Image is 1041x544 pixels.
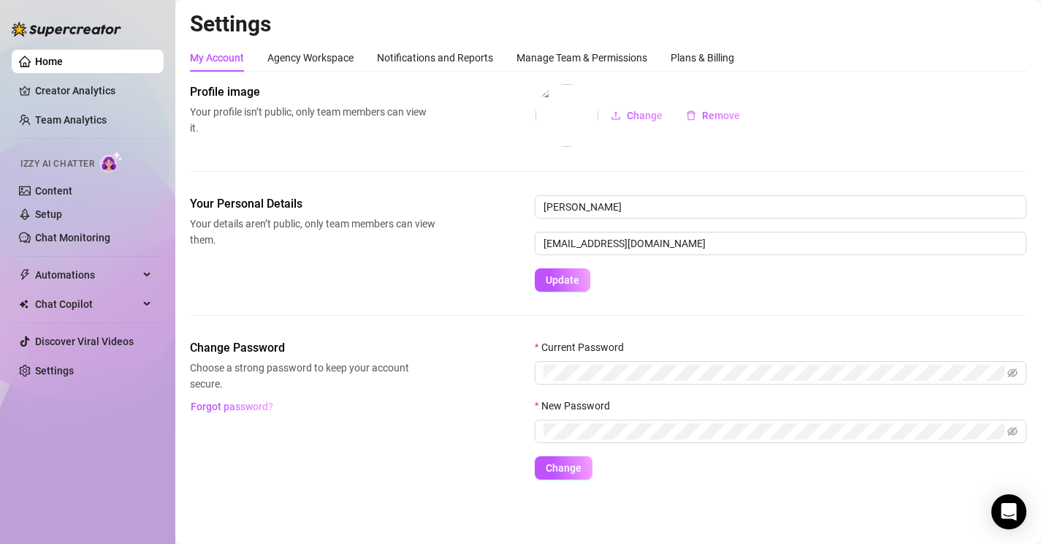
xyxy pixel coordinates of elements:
[35,292,139,316] span: Chat Copilot
[35,56,63,67] a: Home
[674,104,752,127] button: Remove
[190,395,273,418] button: Forgot password?
[35,79,152,102] a: Creator Analytics
[12,22,121,37] img: logo-BBDzfeDw.svg
[535,195,1026,219] input: Enter name
[191,401,273,412] span: Forgot password?
[190,10,1026,38] h2: Settings
[516,50,647,66] div: Manage Team & Permissions
[190,339,435,357] span: Change Password
[535,232,1026,255] input: Enter new email
[267,50,354,66] div: Agency Workspace
[20,157,94,171] span: Izzy AI Chatter
[190,83,435,101] span: Profile image
[599,104,674,127] button: Change
[535,398,619,414] label: New Password
[535,456,592,480] button: Change
[35,336,134,347] a: Discover Viral Videos
[35,232,110,243] a: Chat Monitoring
[535,339,633,355] label: Current Password
[19,269,31,281] span: thunderbolt
[544,365,1004,381] input: Current Password
[35,208,62,220] a: Setup
[19,299,28,309] img: Chat Copilot
[1007,368,1018,378] span: eye-invisible
[35,365,74,377] a: Settings
[1007,426,1018,437] span: eye-invisible
[35,114,107,126] a: Team Analytics
[686,110,696,121] span: delete
[535,84,598,147] img: profilePics%2FieBuxSN5ySVrGstTmmkr6Fdd7CT2.jpeg
[35,185,72,197] a: Content
[544,423,1004,439] input: New Password
[377,50,493,66] div: Notifications and Reports
[100,151,123,173] img: AI Chatter
[991,494,1026,529] div: Open Intercom Messenger
[535,268,590,292] button: Update
[627,110,663,121] span: Change
[190,50,244,66] div: My Account
[702,110,740,121] span: Remove
[190,104,435,136] span: Your profile isn’t public, only team members can view it.
[190,195,435,213] span: Your Personal Details
[190,216,435,248] span: Your details aren’t public, only team members can view them.
[190,360,435,392] span: Choose a strong password to keep your account secure.
[546,462,581,474] span: Change
[35,263,139,287] span: Automations
[611,110,621,121] span: upload
[546,274,579,286] span: Update
[671,50,734,66] div: Plans & Billing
